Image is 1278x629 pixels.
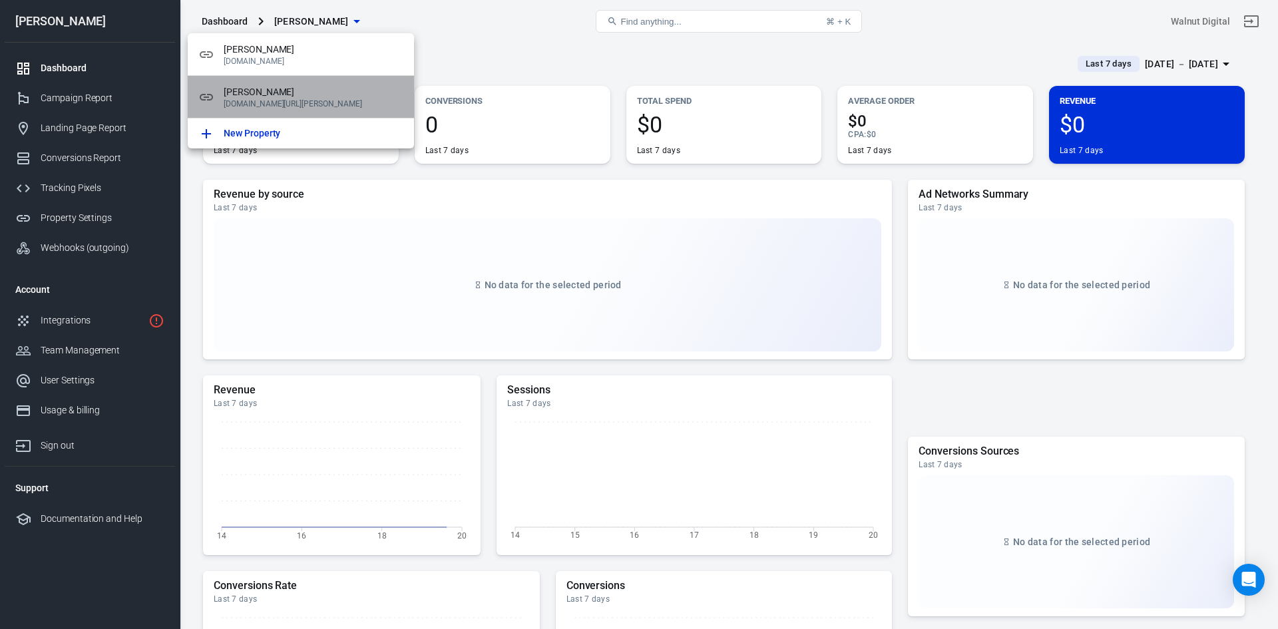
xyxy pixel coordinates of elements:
div: [PERSON_NAME][DOMAIN_NAME][URL][PERSON_NAME] [188,76,414,118]
a: New Property [188,118,414,148]
p: [DOMAIN_NAME] [224,57,403,66]
p: New Property [224,126,280,140]
div: Open Intercom Messenger [1233,564,1265,596]
p: [DOMAIN_NAME][URL][PERSON_NAME] [224,99,403,108]
span: [PERSON_NAME] [224,85,403,99]
span: [PERSON_NAME] [224,43,403,57]
div: [PERSON_NAME][DOMAIN_NAME] [188,33,414,76]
